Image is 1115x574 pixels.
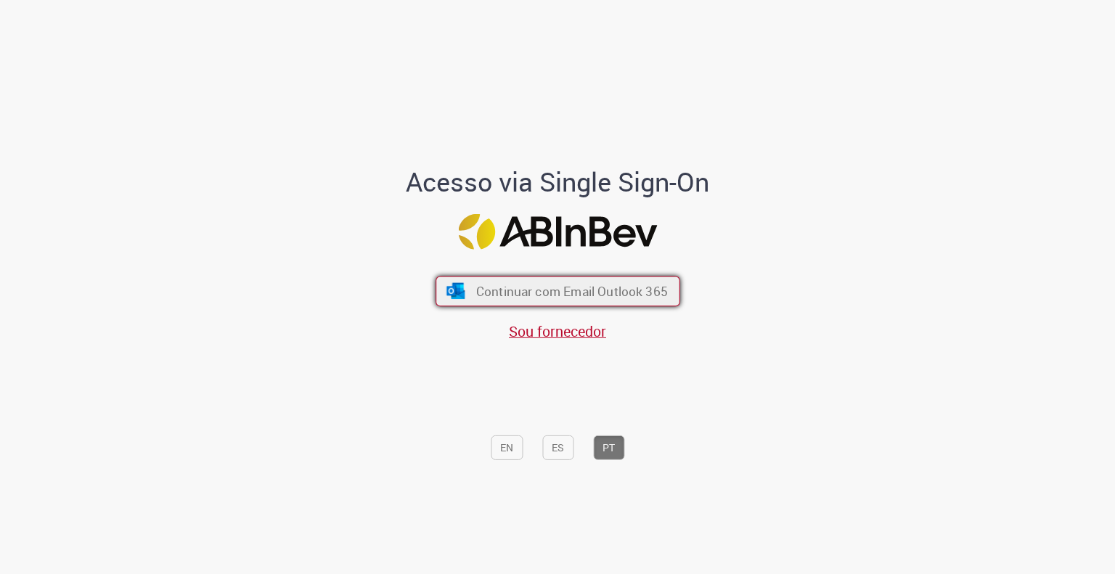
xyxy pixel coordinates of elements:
button: PT [593,435,624,460]
button: ícone Azure/Microsoft 360 Continuar com Email Outlook 365 [436,276,680,306]
button: EN [491,435,523,460]
a: Sou fornecedor [509,321,606,341]
button: ES [542,435,573,460]
h1: Acesso via Single Sign-On [356,168,759,197]
span: Continuar com Email Outlook 365 [475,282,667,299]
img: ícone Azure/Microsoft 360 [445,283,466,299]
img: Logo ABInBev [458,214,657,250]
